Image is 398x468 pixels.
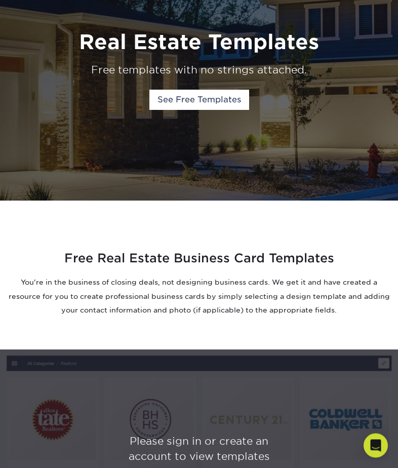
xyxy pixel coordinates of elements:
[4,30,394,55] h1: Real Estate Templates
[4,63,394,78] div: Free templates with no strings attached.
[149,90,249,110] a: See Free Templates
[364,434,388,458] div: Open Intercom Messenger
[8,276,390,318] p: You're in the business of closing deals, not designing business cards. We get it and have created...
[4,434,394,464] div: Please sign in or create an account to view templates
[8,250,390,268] h2: Free Real Estate Business Card Templates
